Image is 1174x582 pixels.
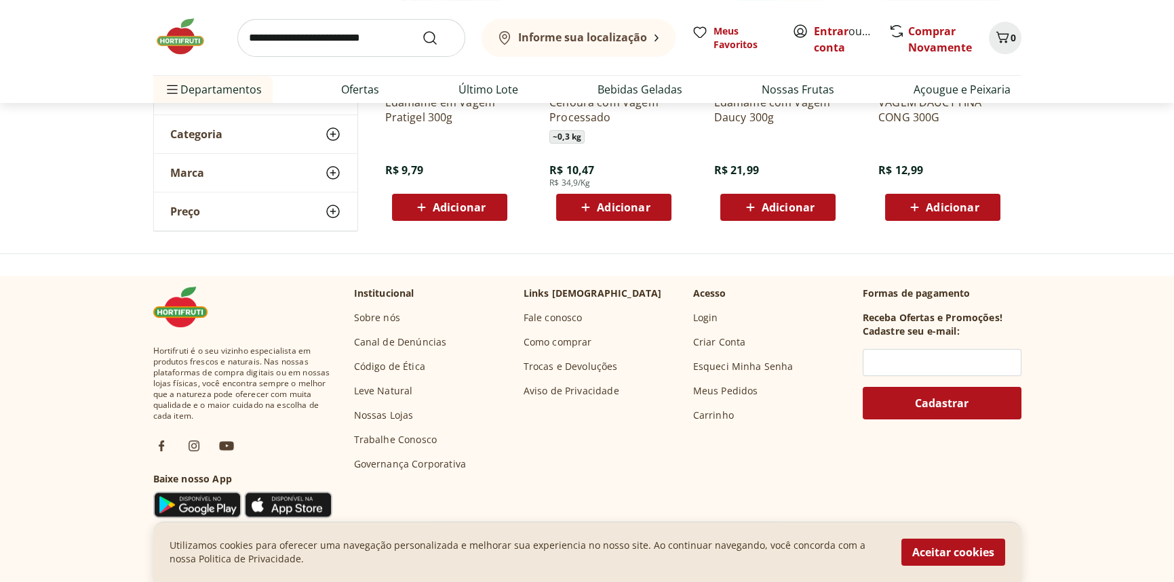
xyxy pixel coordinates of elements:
a: Fale conosco [524,311,583,325]
span: Hortifruti é o seu vizinho especialista em produtos frescos e naturais. Nas nossas plataformas de... [153,346,332,421]
p: Utilizamos cookies para oferecer uma navegação personalizada e melhorar sua experiencia no nosso ... [170,539,885,566]
span: Marca [170,166,204,180]
span: Adicionar [926,202,979,213]
p: Links [DEMOGRAPHIC_DATA] [524,287,662,300]
a: Edamame em Vagem Pratigel 300g [385,95,514,125]
a: Trabalhe Conosco [354,433,437,446]
a: Login [693,311,718,325]
img: fb [153,438,170,454]
span: R$ 9,79 [385,163,424,178]
a: VAGEM DAUCY FINA CONG 300G [878,95,1007,125]
a: Nossas Lojas [354,409,414,422]
button: Adicionar [392,194,507,221]
img: ytb [218,438,235,454]
img: ig [186,438,202,454]
h3: Receba Ofertas e Promoções! [863,311,1002,325]
span: R$ 10,47 [549,163,594,178]
a: Esqueci Minha Senha [693,360,794,373]
button: Informe sua localização [482,19,676,57]
p: Institucional [354,287,414,300]
button: Menu [164,73,180,106]
a: Governança Corporativa [354,457,467,471]
span: R$ 12,99 [878,163,923,178]
img: Hortifruti [153,16,221,57]
h3: Cadastre seu e-mail: [863,325,960,338]
a: Último Lote [458,81,518,98]
a: Entrar [814,24,848,39]
a: Canal de Denúncias [354,335,447,349]
button: Adicionar [885,194,1000,221]
a: Sobre nós [354,311,400,325]
button: Marca [154,154,357,192]
p: Acesso [693,287,726,300]
button: Submit Search [422,30,454,46]
span: ~ 0,3 kg [549,130,585,144]
img: Google Play Icon [153,491,241,518]
span: Meus Favoritos [713,24,776,51]
span: R$ 21,99 [713,163,758,178]
a: Criar Conta [693,335,746,349]
button: Preço [154,192,357,230]
button: Carrinho [989,22,1021,54]
a: Meus Favoritos [692,24,776,51]
a: Açougue e Peixaria [914,81,1011,98]
b: Informe sua localização [518,30,647,45]
button: Categoria [154,115,357,153]
a: Meus Pedidos [693,384,758,398]
button: Cadastrar [863,387,1021,419]
h3: Baixe nosso App [153,472,332,486]
a: Criar conta [814,24,888,55]
a: Bebidas Geladas [598,81,682,98]
button: Adicionar [720,194,836,221]
a: Carrinho [693,409,734,422]
span: Adicionar [762,202,815,213]
img: App Store Icon [244,491,332,518]
button: Aceitar cookies [901,539,1005,566]
span: Adicionar [597,202,650,213]
a: Código de Ética [354,360,425,373]
a: Ofertas [341,81,379,98]
a: Como comprar [524,335,592,349]
p: Formas de pagamento [863,287,1021,300]
a: Nossas Frutas [762,81,834,98]
a: Comprar Novamente [908,24,972,55]
a: Edamame com Vagem Daucy 300g [713,95,842,125]
span: Preço [170,205,200,218]
button: Adicionar [556,194,671,221]
span: Categoria [170,127,222,141]
span: ou [814,23,874,56]
span: Cadastrar [915,398,968,409]
span: 0 [1011,31,1016,44]
a: Cenoura com Vagem Processado [549,95,678,125]
input: search [237,19,465,57]
span: Adicionar [433,202,486,213]
span: Departamentos [164,73,262,106]
a: Trocas e Devoluções [524,360,618,373]
img: Hortifruti [153,287,221,327]
a: Aviso de Privacidade [524,384,619,398]
span: R$ 34,9/Kg [549,178,591,188]
a: Leve Natural [354,384,413,398]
